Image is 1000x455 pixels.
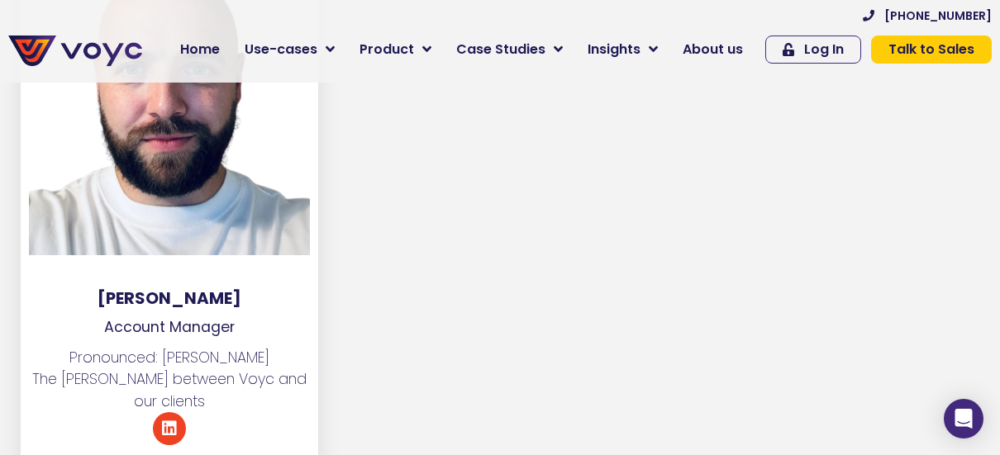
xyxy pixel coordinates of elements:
a: Home [168,33,232,66]
a: [PHONE_NUMBER] [863,10,992,21]
a: Insights [575,33,670,66]
p: The [PERSON_NAME] between Voyc and our clients [21,368,318,412]
a: Use-cases [232,33,347,66]
div: Open Intercom Messenger [944,399,983,438]
a: Product [347,33,444,66]
span: About us [683,40,743,59]
a: Log In [765,36,861,64]
a: Talk to Sales [871,36,992,64]
span: Case Studies [456,40,545,59]
span: [PHONE_NUMBER] [884,10,992,21]
span: Use-cases [245,40,317,59]
p: Pronounced: [PERSON_NAME] [21,347,318,368]
p: Account Manager [21,316,318,338]
img: voyc-full-logo [8,36,142,66]
span: Insights [588,40,640,59]
span: Log In [804,43,844,56]
h3: [PERSON_NAME] [21,288,318,308]
span: Product [360,40,414,59]
span: Talk to Sales [888,43,974,56]
a: About us [670,33,755,66]
span: Home [180,40,220,59]
a: Case Studies [444,33,575,66]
